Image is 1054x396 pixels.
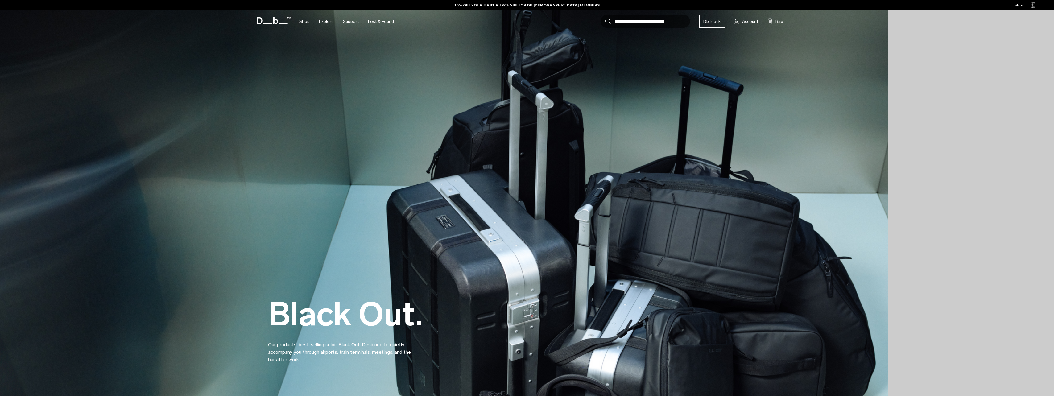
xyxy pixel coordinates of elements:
span: Bag [775,18,783,25]
a: Db Black [699,15,725,28]
a: Shop [299,10,310,32]
p: Our products’ best-selling color: Black Out. Designed to quietly accompany you through airports, ... [268,334,416,363]
a: Lost & Found [368,10,394,32]
a: Support [343,10,359,32]
span: Account [742,18,758,25]
a: Explore [319,10,334,32]
button: Bag [767,18,783,25]
nav: Main Navigation [295,10,399,32]
a: Account [734,18,758,25]
a: 10% OFF YOUR FIRST PURCHASE FOR DB [DEMOGRAPHIC_DATA] MEMBERS [455,2,600,8]
h2: Black Out. [268,298,423,331]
